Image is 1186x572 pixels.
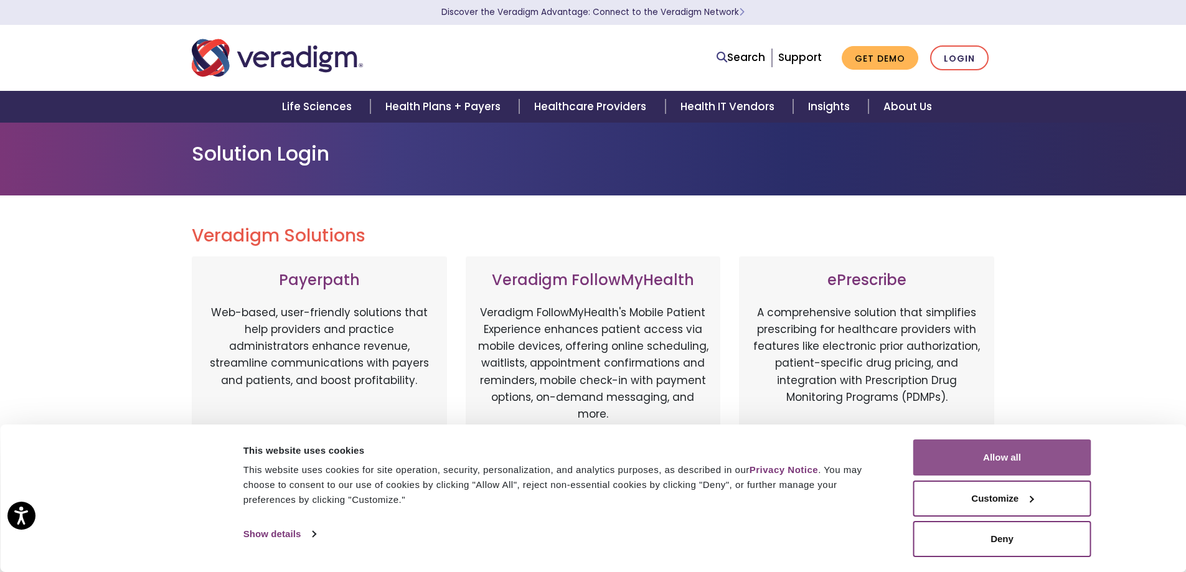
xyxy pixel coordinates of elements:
button: Customize [913,481,1091,517]
a: About Us [868,91,947,123]
button: Deny [913,521,1091,557]
p: Web-based, user-friendly solutions that help providers and practice administrators enhance revenu... [204,304,435,435]
span: Learn More [739,6,745,18]
button: Allow all [913,439,1091,476]
h2: Veradigm Solutions [192,225,995,246]
a: Login [930,45,989,71]
a: Insights [793,91,868,123]
a: Health Plans + Payers [370,91,519,123]
div: This website uses cookies [243,443,885,458]
a: Search [717,49,765,66]
a: Get Demo [842,46,918,70]
img: Veradigm logo [192,37,363,78]
a: Support [778,50,822,65]
a: Health IT Vendors [666,91,793,123]
a: Discover the Veradigm Advantage: Connect to the Veradigm NetworkLearn More [441,6,745,18]
a: Healthcare Providers [519,91,665,123]
iframe: Drift Chat Widget [947,482,1171,557]
a: Privacy Notice [750,464,818,475]
h3: ePrescribe [751,271,982,289]
h3: Veradigm FollowMyHealth [478,271,708,289]
h1: Solution Login [192,142,995,166]
p: Veradigm FollowMyHealth's Mobile Patient Experience enhances patient access via mobile devices, o... [478,304,708,423]
div: This website uses cookies for site operation, security, personalization, and analytics purposes, ... [243,462,885,507]
h3: Payerpath [204,271,435,289]
a: Show details [243,525,316,543]
p: A comprehensive solution that simplifies prescribing for healthcare providers with features like ... [751,304,982,435]
a: Life Sciences [267,91,370,123]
